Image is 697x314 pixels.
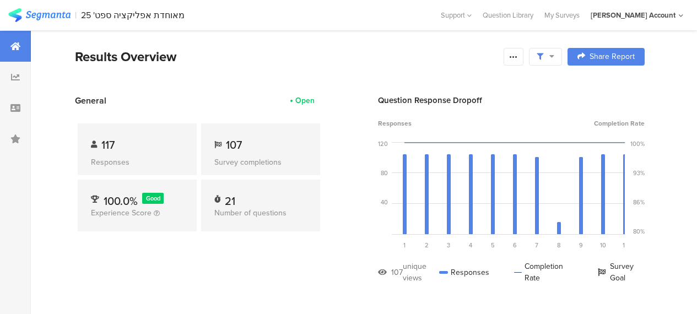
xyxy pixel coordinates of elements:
span: 8 [557,241,560,250]
div: Survey completions [214,156,307,168]
div: | [75,9,77,21]
div: Question Response Dropoff [378,94,645,106]
div: 80% [633,227,645,236]
span: 10 [600,241,606,250]
div: 86% [633,198,645,207]
span: Good [146,194,160,203]
span: 5 [491,241,495,250]
div: Responses [439,261,489,284]
span: 100.0% [104,193,138,209]
div: Support [441,7,472,24]
div: 21 [225,193,235,204]
div: Results Overview [75,47,498,67]
div: Responses [91,156,183,168]
span: Share Report [590,53,635,61]
span: General [75,94,106,107]
div: 120 [378,139,388,148]
a: Question Library [477,10,539,20]
span: Responses [378,118,412,128]
div: Survey Goal [598,261,645,284]
span: 11 [623,241,627,250]
div: unique views [403,261,439,284]
img: segmanta logo [8,8,71,22]
span: 107 [226,137,242,153]
span: Completion Rate [594,118,645,128]
div: Completion Rate [514,261,573,284]
span: 1 [403,241,406,250]
span: 6 [513,241,517,250]
div: Open [295,95,315,106]
div: 40 [381,198,388,207]
span: 7 [535,241,538,250]
div: 100% [630,139,645,148]
span: Number of questions [214,207,287,219]
div: מאוחדת אפליקציה ספט' 25 [81,10,185,20]
span: Experience Score [91,207,152,219]
div: [PERSON_NAME] Account [591,10,676,20]
span: 4 [469,241,472,250]
div: 107 [391,267,403,278]
span: 117 [101,137,115,153]
div: 93% [633,169,645,177]
a: My Surveys [539,10,585,20]
span: 9 [579,241,583,250]
span: 3 [447,241,450,250]
div: 80 [381,169,388,177]
span: 2 [425,241,429,250]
